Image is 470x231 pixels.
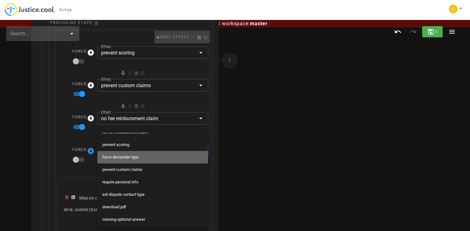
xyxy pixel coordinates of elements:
[97,79,208,92] div: Effectprevent custom claims
[160,35,190,39] span: Emit effect
[101,116,158,121] div: no fee reinbursment claim
[102,205,203,210] div: download pdf
[97,46,208,59] div: Effectprevent scoring
[57,46,87,56] div: Force
[57,145,87,155] div: Force
[54,5,77,14] a: Actus
[10,29,67,39] input: Search...
[102,180,203,185] div: require personal info
[102,167,203,172] div: prevent custom claims
[102,217,203,222] div: missing optional answer
[5,3,54,16] img: jc-logo.svg
[422,26,443,37] button: 1
[59,7,72,12] span: Actus
[102,155,203,160] div: force demander type
[222,53,237,68] button: 1
[102,142,203,147] div: prevent scoring
[50,21,93,25] span: Prochaine étape
[57,79,87,89] div: Force
[435,29,438,34] span: 1
[449,5,458,13] img: ac33fe571a5c5a13612858b29905a3d8
[226,58,233,63] span: 1
[97,112,208,125] div: Effectno fee reinbursment claim
[101,50,135,56] div: prevent scoring
[102,192,203,197] div: set dispute contact type
[57,112,87,122] div: Force
[101,83,151,88] div: prevent custom claims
